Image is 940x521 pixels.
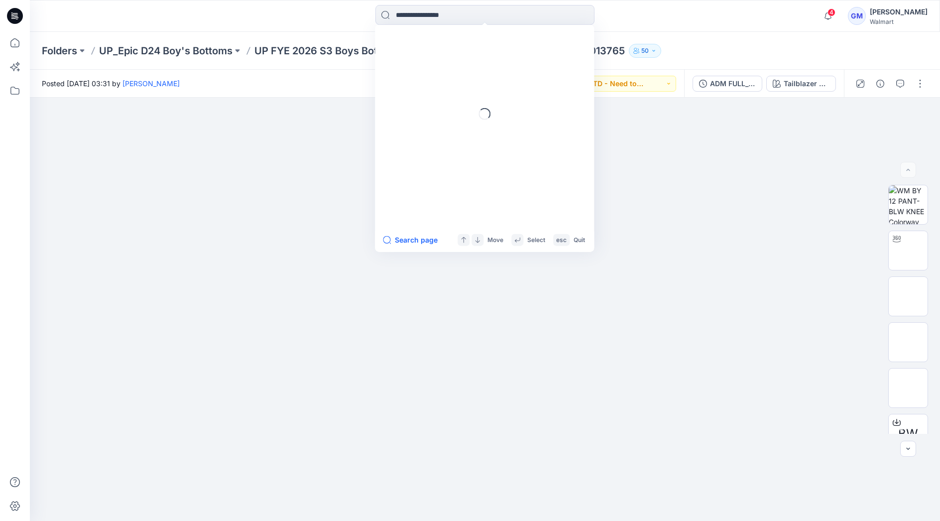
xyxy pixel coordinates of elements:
button: Details [872,76,888,92]
div: Walmart [870,18,928,25]
button: 50 [629,44,661,58]
p: 50 [641,45,649,56]
p: Move [487,235,503,245]
span: Posted [DATE] 03:31 by [42,78,180,89]
button: Search page [383,234,438,246]
p: Quit [574,235,585,245]
div: GM [848,7,866,25]
a: [PERSON_NAME] [122,79,180,88]
span: BW [898,425,918,443]
span: 4 [827,8,835,16]
a: UP FYE 2026 S3 Boys Bottoms [254,44,401,58]
p: Select [527,235,545,245]
img: WM BY 12 PANT-BLW KNEE Colorway wo Avatar [889,185,928,224]
button: ADM FULL_Outdoor Pant [693,76,762,92]
p: esc [556,235,567,245]
div: ADM FULL_Outdoor Pant [710,78,756,89]
div: [PERSON_NAME] [870,6,928,18]
a: UP_Epic D24 Boy's Bottoms [99,44,233,58]
a: Folders [42,44,77,58]
button: Tailblazer Brown [766,76,836,92]
div: Tailblazer Brown [784,78,829,89]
